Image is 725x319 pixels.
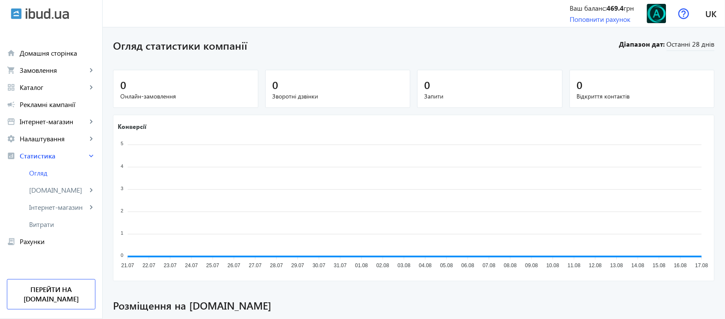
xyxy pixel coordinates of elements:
[419,262,432,268] tspan: 04.08
[425,92,556,101] span: Запити
[29,220,95,229] span: Витрати
[695,262,708,268] tspan: 17.08
[7,152,15,160] mat-icon: analytics
[568,262,581,268] tspan: 11.08
[7,279,95,310] a: Перейти на [DOMAIN_NAME]
[610,262,623,268] tspan: 13.08
[273,92,404,101] span: Зворотні дзвінки
[7,237,15,246] mat-icon: receipt_long
[461,262,474,268] tspan: 06.08
[29,203,87,212] span: Інтернет-магазин
[547,262,559,268] tspan: 10.08
[398,262,410,268] tspan: 03.08
[20,237,95,246] span: Рахунки
[113,38,618,53] h1: Огляд статистики компанії
[425,78,431,92] span: 0
[121,208,123,213] tspan: 2
[20,152,87,160] span: Статистика
[87,134,95,143] mat-icon: keyboard_arrow_right
[355,262,368,268] tspan: 01.08
[143,262,155,268] tspan: 22.07
[570,3,634,13] div: Ваш баланс: грн
[632,262,645,268] tspan: 14.08
[121,163,123,168] tspan: 4
[120,78,126,92] span: 0
[20,134,87,143] span: Налаштування
[607,3,624,12] b: 469.4
[618,39,665,49] b: Діапазон дат:
[228,262,241,268] tspan: 26.07
[570,15,631,24] a: Поповнити рахунок
[7,117,15,126] mat-icon: storefront
[87,117,95,126] mat-icon: keyboard_arrow_right
[185,262,198,268] tspan: 24.07
[678,8,689,19] img: help.svg
[121,141,123,146] tspan: 5
[313,262,326,268] tspan: 30.07
[113,298,715,313] span: Розміщення на [DOMAIN_NAME]
[7,83,15,92] mat-icon: grid_view
[87,203,95,212] mat-icon: keyboard_arrow_right
[121,253,123,258] tspan: 0
[525,262,538,268] tspan: 09.08
[20,117,87,126] span: Інтернет-магазин
[11,8,22,19] img: ibud.svg
[647,4,666,23] img: 28619682a2e03a04685722068149204-94a2a459e6.png
[483,262,496,268] tspan: 07.08
[164,262,177,268] tspan: 23.07
[273,78,279,92] span: 0
[7,134,15,143] mat-icon: settings
[121,230,123,236] tspan: 1
[29,169,95,177] span: Огляд
[20,83,87,92] span: Каталог
[249,262,262,268] tspan: 27.07
[7,49,15,57] mat-icon: home
[577,92,708,101] span: Відкриття контактів
[377,262,389,268] tspan: 02.08
[87,152,95,160] mat-icon: keyboard_arrow_right
[7,100,15,109] mat-icon: campaign
[29,186,87,194] span: [DOMAIN_NAME]
[504,262,517,268] tspan: 08.08
[87,83,95,92] mat-icon: keyboard_arrow_right
[120,92,251,101] span: Онлайн-замовлення
[20,66,87,75] span: Замовлення
[7,66,15,75] mat-icon: shopping_cart
[440,262,453,268] tspan: 05.08
[577,78,583,92] span: 0
[121,262,134,268] tspan: 21.07
[118,122,147,131] text: Конверсії
[270,262,283,268] tspan: 28.07
[653,262,666,268] tspan: 15.08
[667,39,715,51] span: Останні 28 днів
[87,186,95,194] mat-icon: keyboard_arrow_right
[206,262,219,268] tspan: 25.07
[291,262,304,268] tspan: 29.07
[20,49,95,57] span: Домашня сторінка
[674,262,687,268] tspan: 16.08
[26,8,69,19] img: ibud_text.svg
[334,262,347,268] tspan: 31.07
[589,262,602,268] tspan: 12.08
[87,66,95,75] mat-icon: keyboard_arrow_right
[20,100,95,109] span: Рекламні кампанії
[706,8,717,19] span: uk
[121,186,123,191] tspan: 3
